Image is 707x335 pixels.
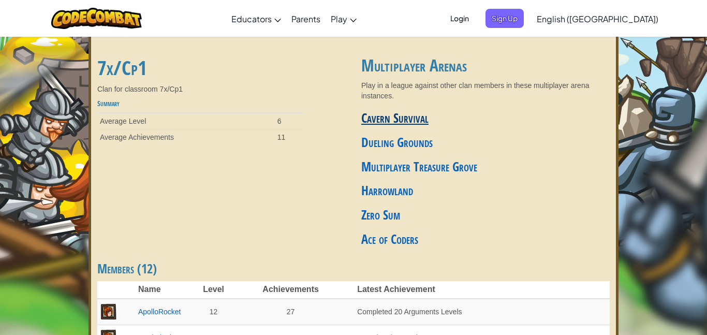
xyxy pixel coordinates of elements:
a: Educators [226,5,286,33]
td: 27 [227,299,355,325]
a: Ace of Coders [361,230,418,248]
a: Cavern Survival [361,109,429,127]
th: Latest Achievement [355,281,599,299]
h1: 7x/Cp1 [97,57,346,79]
span: Play [331,13,347,24]
td: Average Level [97,113,275,129]
span: (12) [137,260,157,278]
th: Level [200,281,227,299]
td: 11 [275,129,304,145]
span: Completed 20 Arguments Levels [357,308,462,316]
h5: Summary [97,99,346,107]
th: Name [136,281,200,299]
a: Play [326,5,362,33]
a: Dueling Grounds [361,134,433,151]
a: Multiplayer Treasure Grove [361,158,477,176]
button: Sign Up [485,9,524,28]
button: Login [444,9,475,28]
td: 6 [275,113,304,129]
span: English ([GEOGRAPHIC_DATA]) [537,13,658,24]
th: Achievements [227,281,355,299]
a: Zero Sum [361,206,400,224]
h2: Multiplayer Arenas [361,57,610,75]
td: Average Achievements [97,129,275,145]
p: Play in a league against other clan members in these multiplayer arena instances. [361,80,610,101]
img: CodeCombat logo [51,8,142,29]
a: Parents [286,5,326,33]
span: Educators [231,13,272,24]
a: ApolloRocket [138,308,181,316]
a: English ([GEOGRAPHIC_DATA]) [532,5,664,33]
td: 12 [200,299,227,325]
p: Clan for classroom 7x/Cp1 [97,84,346,94]
span: Members [97,260,137,278]
a: Harrowland [361,182,413,199]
